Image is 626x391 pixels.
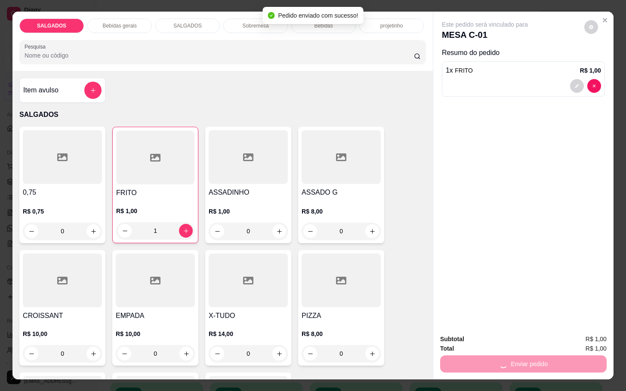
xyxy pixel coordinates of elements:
button: increase-product-quantity [365,347,379,360]
button: decrease-product-quantity [117,347,131,360]
p: Bebidas [314,22,333,29]
p: R$ 1,00 [580,66,601,75]
p: 1 x [446,65,473,76]
input: Pesquisa [25,51,414,60]
h4: ASSADINHO [209,187,288,198]
span: FRITO [455,67,473,74]
button: increase-product-quantity [86,347,100,360]
p: SALGADOS [37,22,66,29]
button: add-separate-item [84,82,102,99]
button: decrease-product-quantity [118,224,132,238]
button: decrease-product-quantity [210,224,224,238]
p: Sobremesa [242,22,268,29]
h4: CROISSANT [23,311,102,321]
button: increase-product-quantity [365,224,379,238]
label: Pesquisa [25,43,49,50]
h4: ASSADO G [302,187,381,198]
button: increase-product-quantity [272,224,286,238]
button: increase-product-quantity [86,224,100,238]
p: projetinho [380,22,403,29]
h4: FRITO [116,188,194,198]
span: check-circle [268,12,275,19]
h4: X-TUDO [209,311,288,321]
p: SALGADOS [19,110,426,120]
h4: 0,75 [23,187,102,198]
button: decrease-product-quantity [210,347,224,360]
p: R$ 10,00 [23,330,102,338]
button: increase-product-quantity [179,347,193,360]
p: SALGADOS [173,22,202,29]
p: R$ 8,00 [302,330,381,338]
p: R$ 10,00 [116,330,195,338]
button: decrease-product-quantity [584,20,598,34]
p: R$ 1,00 [209,207,288,216]
p: Bebidas gerais [102,22,136,29]
h4: PIZZA [302,311,381,321]
button: increase-product-quantity [179,224,193,238]
button: increase-product-quantity [272,347,286,360]
button: decrease-product-quantity [570,79,584,93]
button: decrease-product-quantity [303,347,317,360]
p: R$ 0,75 [23,207,102,216]
p: R$ 8,00 [302,207,381,216]
button: decrease-product-quantity [25,224,38,238]
span: R$ 1,00 [586,344,607,353]
h4: Item avulso [23,85,59,95]
span: Pedido enviado com sucesso! [278,12,358,19]
button: Close [598,13,612,27]
p: R$ 14,00 [209,330,288,338]
button: decrease-product-quantity [587,79,601,93]
button: decrease-product-quantity [25,347,38,360]
button: decrease-product-quantity [303,224,317,238]
p: R$ 1,00 [116,207,194,215]
h4: EMPADA [116,311,195,321]
p: MESA C-01 [442,29,528,41]
p: Este pedido será vinculado para [442,20,528,29]
strong: Total [440,345,454,352]
p: Resumo do pedido [442,48,605,58]
span: R$ 1,00 [586,334,607,344]
strong: Subtotal [440,336,464,342]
